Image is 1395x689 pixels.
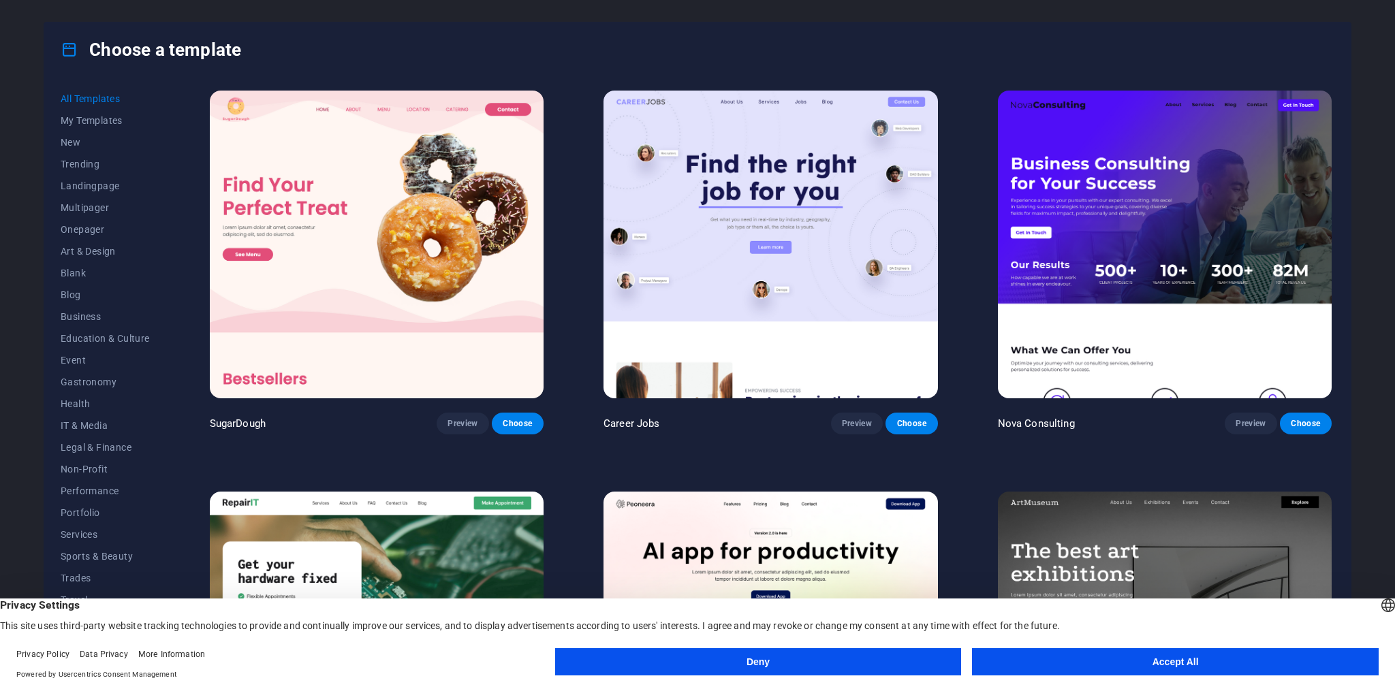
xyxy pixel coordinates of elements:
[210,91,544,398] img: SugarDough
[61,224,150,235] span: Onepager
[61,131,150,153] button: New
[503,418,533,429] span: Choose
[61,420,150,431] span: IT & Media
[61,398,150,409] span: Health
[896,418,926,429] span: Choose
[61,110,150,131] button: My Templates
[61,502,150,524] button: Portfolio
[1236,418,1266,429] span: Preview
[61,175,150,197] button: Landingpage
[61,376,150,387] span: Gastronomy
[61,115,150,126] span: My Templates
[604,417,660,430] p: Career Jobs
[61,88,150,110] button: All Templates
[437,413,488,434] button: Preview
[61,529,150,540] span: Services
[61,355,150,366] span: Event
[61,545,150,567] button: Sports & Beauty
[61,573,150,583] span: Trades
[61,393,150,415] button: Health
[61,137,150,148] span: New
[61,306,150,327] button: Business
[61,464,150,475] span: Non-Profit
[61,39,241,61] h4: Choose a template
[61,594,150,605] span: Travel
[61,485,150,496] span: Performance
[61,93,150,104] span: All Templates
[61,289,150,300] span: Blog
[448,418,477,429] span: Preview
[61,589,150,611] button: Travel
[61,442,150,453] span: Legal & Finance
[61,219,150,240] button: Onepager
[831,413,883,434] button: Preview
[61,349,150,371] button: Event
[61,436,150,458] button: Legal & Finance
[61,567,150,589] button: Trades
[998,417,1075,430] p: Nova Consulting
[61,153,150,175] button: Trending
[61,284,150,306] button: Blog
[61,311,150,322] span: Business
[61,333,150,344] span: Education & Culture
[61,246,150,257] span: Art & Design
[61,262,150,284] button: Blank
[492,413,544,434] button: Choose
[61,524,150,545] button: Services
[61,159,150,170] span: Trending
[61,268,150,278] span: Blank
[61,197,150,219] button: Multipager
[1225,413,1276,434] button: Preview
[61,371,150,393] button: Gastronomy
[61,480,150,502] button: Performance
[61,240,150,262] button: Art & Design
[604,91,937,398] img: Career Jobs
[998,91,1332,398] img: Nova Consulting
[61,415,150,436] button: IT & Media
[885,413,937,434] button: Choose
[61,551,150,562] span: Sports & Beauty
[61,202,150,213] span: Multipager
[1291,418,1321,429] span: Choose
[61,458,150,480] button: Non-Profit
[1280,413,1332,434] button: Choose
[210,417,266,430] p: SugarDough
[61,327,150,349] button: Education & Culture
[61,180,150,191] span: Landingpage
[842,418,872,429] span: Preview
[61,507,150,518] span: Portfolio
